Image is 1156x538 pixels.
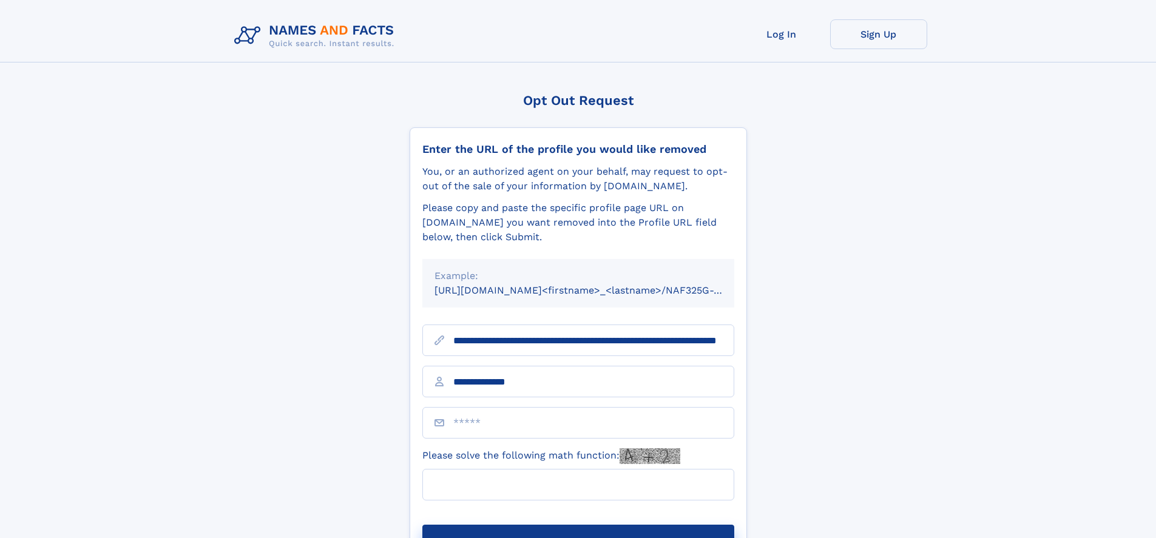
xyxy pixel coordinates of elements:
a: Sign Up [830,19,927,49]
div: Enter the URL of the profile you would like removed [422,143,734,156]
img: Logo Names and Facts [229,19,404,52]
a: Log In [733,19,830,49]
div: Opt Out Request [410,93,747,108]
label: Please solve the following math function: [422,448,680,464]
div: Please copy and paste the specific profile page URL on [DOMAIN_NAME] you want removed into the Pr... [422,201,734,244]
div: Example: [434,269,722,283]
small: [URL][DOMAIN_NAME]<firstname>_<lastname>/NAF325G-xxxxxxxx [434,284,757,296]
div: You, or an authorized agent on your behalf, may request to opt-out of the sale of your informatio... [422,164,734,193]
